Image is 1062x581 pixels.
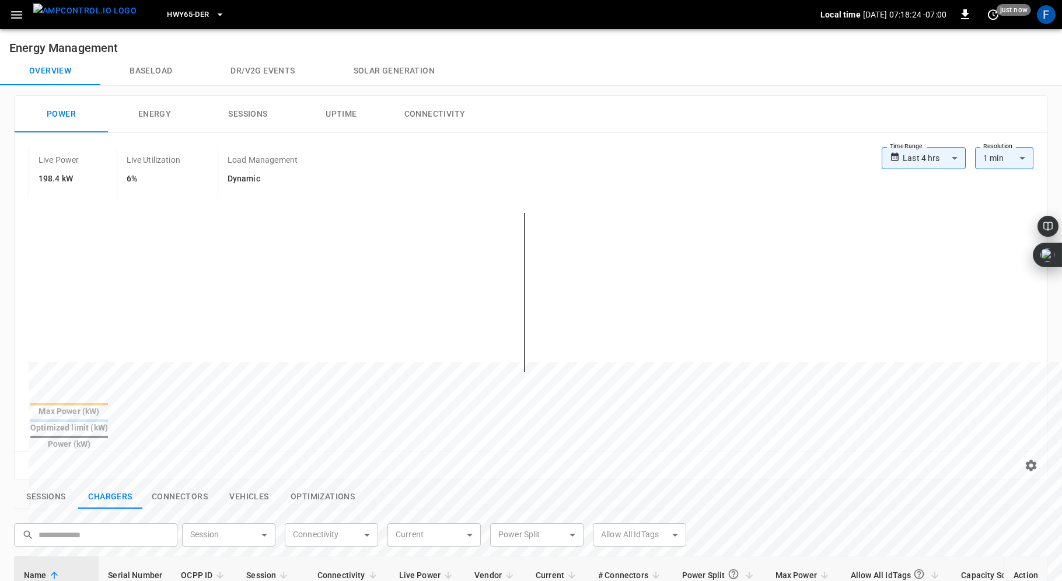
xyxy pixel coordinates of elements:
[162,3,229,26] button: HWY65-DER
[201,96,295,133] button: Sessions
[228,173,298,185] h6: Dynamic
[1037,5,1056,24] div: profile-icon
[14,485,78,509] button: show latest sessions
[863,9,946,20] p: [DATE] 07:18:24 -07:00
[15,96,108,133] button: Power
[997,4,1031,16] span: just now
[820,9,861,20] p: Local time
[228,154,298,166] p: Load Management
[201,57,324,85] button: Dr/V2G events
[142,485,217,509] button: show latest connectors
[78,485,142,509] button: show latest charge points
[388,96,481,133] button: Connectivity
[975,147,1033,169] div: 1 min
[33,3,137,18] img: ampcontrol.io logo
[295,96,388,133] button: Uptime
[39,154,79,166] p: Live Power
[100,57,201,85] button: Baseload
[127,173,180,185] h6: 6%
[281,485,364,509] button: show latest optimizations
[39,173,79,185] h6: 198.4 kW
[984,5,1002,24] button: set refresh interval
[167,8,209,22] span: HWY65-DER
[127,154,180,166] p: Live Utilization
[324,57,464,85] button: Solar generation
[903,147,966,169] div: Last 4 hrs
[108,96,201,133] button: Energy
[890,142,923,151] label: Time Range
[983,142,1012,151] label: Resolution
[217,485,281,509] button: show latest vehicles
